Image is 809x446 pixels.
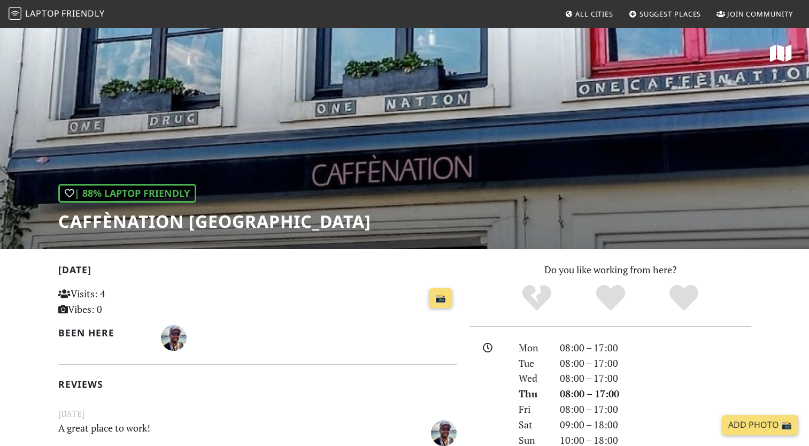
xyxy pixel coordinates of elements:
span: Join Community [727,9,793,19]
h2: Reviews [58,379,457,390]
span: Carlos Monteiro [431,425,457,438]
span: Friendly [61,7,104,19]
a: 📸 [429,288,452,309]
a: Suggest Places [625,4,706,24]
div: Sat [512,417,553,433]
div: Tue [512,356,553,371]
a: LaptopFriendly LaptopFriendly [9,5,105,24]
span: All Cities [575,9,613,19]
a: All Cities [560,4,618,24]
div: Fri [512,402,553,417]
img: LaptopFriendly [9,7,21,20]
span: Laptop [25,7,60,19]
div: Definitely! [647,283,721,313]
div: 09:00 – 18:00 [553,417,758,433]
a: Join Community [712,4,797,24]
div: 08:00 – 17:00 [553,340,758,356]
div: 08:00 – 17:00 [553,371,758,386]
span: Suggest Places [640,9,702,19]
h1: Caffènation [GEOGRAPHIC_DATA] [58,211,371,232]
h2: [DATE] [58,264,457,280]
img: 1065-carlos.jpg [161,325,187,351]
div: | 88% Laptop Friendly [58,184,196,203]
img: 1065-carlos.jpg [431,420,457,446]
div: Mon [512,340,553,356]
div: 08:00 – 17:00 [553,402,758,417]
small: [DATE] [52,407,464,420]
div: No [500,283,574,313]
div: Wed [512,371,553,386]
div: 08:00 – 17:00 [553,386,758,402]
p: Do you like working from here? [470,262,751,278]
div: 08:00 – 17:00 [553,356,758,371]
div: Yes [574,283,648,313]
p: A great place to work! [52,420,395,444]
span: Carlos Monteiro [161,330,187,343]
a: Add Photo 📸 [722,415,798,435]
div: Thu [512,386,553,402]
p: Visits: 4 Vibes: 0 [58,286,183,317]
h2: Been here [58,327,149,339]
